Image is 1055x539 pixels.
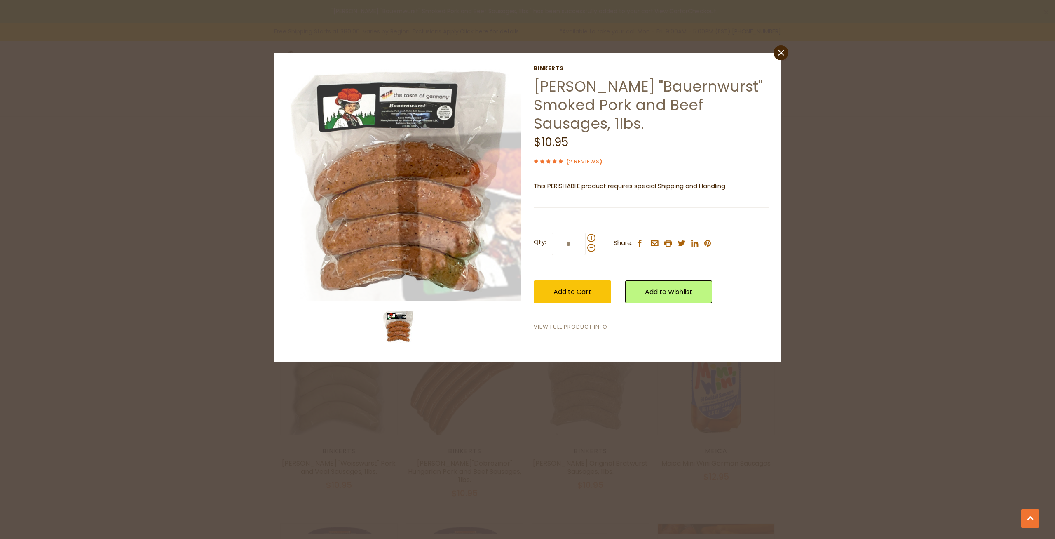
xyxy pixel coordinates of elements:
a: Binkerts [534,65,769,72]
a: [PERSON_NAME] "Bauernwurst" Smoked Pork and Beef Sausages, 1lbs. [534,76,762,134]
a: Add to Wishlist [625,280,712,303]
a: 2 Reviews [569,158,600,166]
strong: Qty: [534,237,546,247]
input: Qty: [552,233,586,255]
button: Add to Cart [534,280,611,303]
p: This PERISHABLE product requires special Shipping and Handling [534,181,769,191]
span: Share: [614,238,633,248]
span: ( ) [566,158,602,165]
span: $10.95 [534,134,568,150]
span: Add to Cart [553,287,591,297]
li: We will ship this product in heat-protective packaging and ice. [542,198,769,208]
img: Binkert's "Bauernwurst" Smoked Pork and Beef Sausages, 1lbs. [286,65,522,301]
img: Binkert's "Bauernwurst" Smoked Pork and Beef Sausages, 1lbs. [382,310,415,343]
a: View Full Product Info [534,323,607,332]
